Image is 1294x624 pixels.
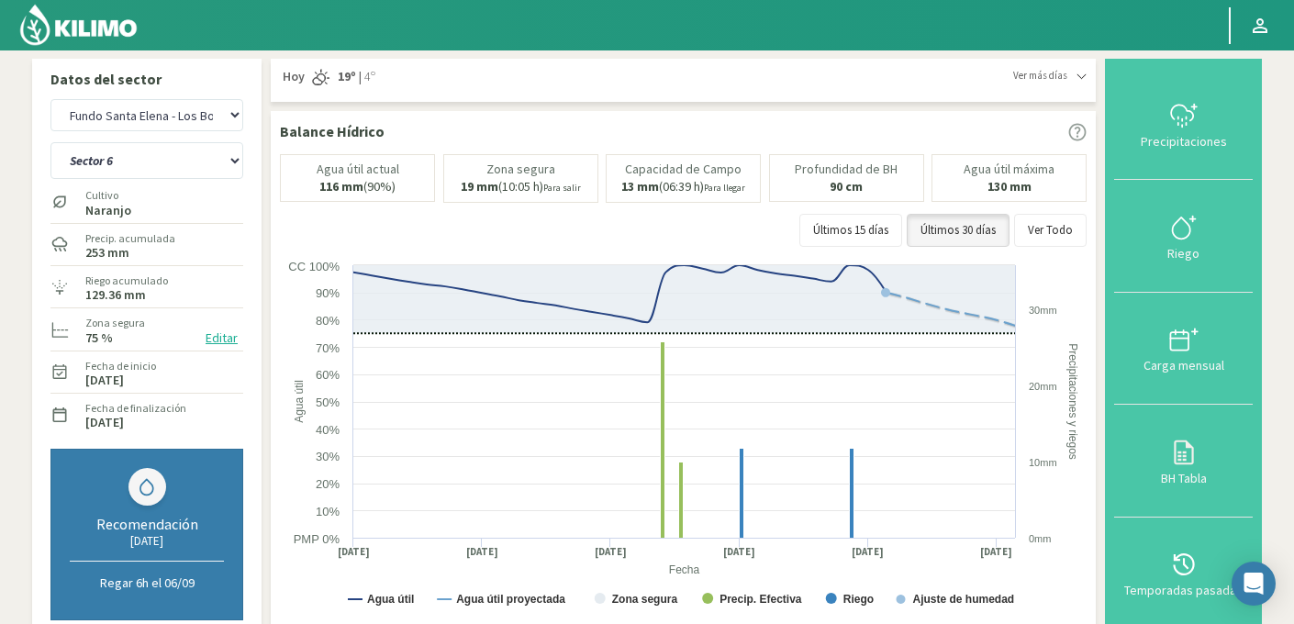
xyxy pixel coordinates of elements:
[316,314,340,328] text: 80%
[1114,180,1253,292] button: Riego
[987,178,1032,195] b: 130 mm
[85,273,168,289] label: Riego acumulado
[85,315,145,331] label: Zona segura
[70,574,224,591] p: Regar 6h el 06/09
[621,178,659,195] b: 13 mm
[70,533,224,549] div: [DATE]
[723,545,755,559] text: [DATE]
[980,545,1012,559] text: [DATE]
[85,289,146,301] label: 129.36 mm
[913,593,1015,606] text: Ajuste de humedad
[964,162,1054,176] p: Agua útil máxima
[1120,584,1247,596] div: Temporadas pasadas
[367,593,414,606] text: Agua útil
[461,180,581,195] p: (10:05 h)
[85,247,129,259] label: 253 mm
[85,374,124,386] label: [DATE]
[70,515,224,533] div: Recomendación
[316,505,340,518] text: 10%
[280,68,305,86] span: Hoy
[288,260,340,273] text: CC 100%
[85,332,113,344] label: 75 %
[293,380,306,423] text: Agua útil
[319,178,363,195] b: 116 mm
[85,417,124,429] label: [DATE]
[319,180,396,194] p: (90%)
[50,68,243,90] p: Datos del sector
[316,423,340,437] text: 40%
[621,180,745,195] p: (06:39 h)
[852,545,884,559] text: [DATE]
[338,545,370,559] text: [DATE]
[316,450,340,463] text: 30%
[85,187,131,204] label: Cultivo
[362,68,375,86] span: 4º
[18,3,139,47] img: Kilimo
[85,230,175,247] label: Precip. acumulada
[1114,68,1253,180] button: Precipitaciones
[704,182,745,194] small: Para llegar
[1114,293,1253,405] button: Carga mensual
[316,477,340,491] text: 20%
[1120,247,1247,260] div: Riego
[907,214,1010,247] button: Últimos 30 días
[1029,305,1057,316] text: 30mm
[456,593,565,606] text: Agua útil proyectada
[543,182,581,194] small: Para salir
[595,545,627,559] text: [DATE]
[85,358,156,374] label: Fecha de inicio
[612,593,678,606] text: Zona segura
[1029,533,1051,544] text: 0mm
[280,120,385,142] p: Balance Hídrico
[486,162,555,176] p: Zona segura
[843,593,874,606] text: Riego
[1114,405,1253,517] button: BH Tabla
[359,68,362,86] span: |
[85,400,186,417] label: Fecha de finalización
[1232,562,1276,606] div: Open Intercom Messenger
[316,396,340,409] text: 50%
[316,368,340,382] text: 60%
[1014,214,1087,247] button: Ver Todo
[316,286,340,300] text: 90%
[338,68,356,84] strong: 19º
[466,545,498,559] text: [DATE]
[200,328,243,349] button: Editar
[1120,135,1247,148] div: Precipitaciones
[625,162,742,176] p: Capacidad de Campo
[1013,68,1067,84] span: Ver más días
[85,205,131,217] label: Naranjo
[1066,343,1079,460] text: Precipitaciones y riegos
[1120,472,1247,485] div: BH Tabla
[1120,359,1247,372] div: Carga mensual
[316,341,340,355] text: 70%
[1029,457,1057,468] text: 10mm
[294,532,340,546] text: PMP 0%
[720,593,802,606] text: Precip. Efectiva
[669,563,700,576] text: Fecha
[317,162,399,176] p: Agua útil actual
[461,178,498,195] b: 19 mm
[795,162,898,176] p: Profundidad de BH
[1029,381,1057,392] text: 20mm
[830,178,863,195] b: 90 cm
[799,214,902,247] button: Últimos 15 días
